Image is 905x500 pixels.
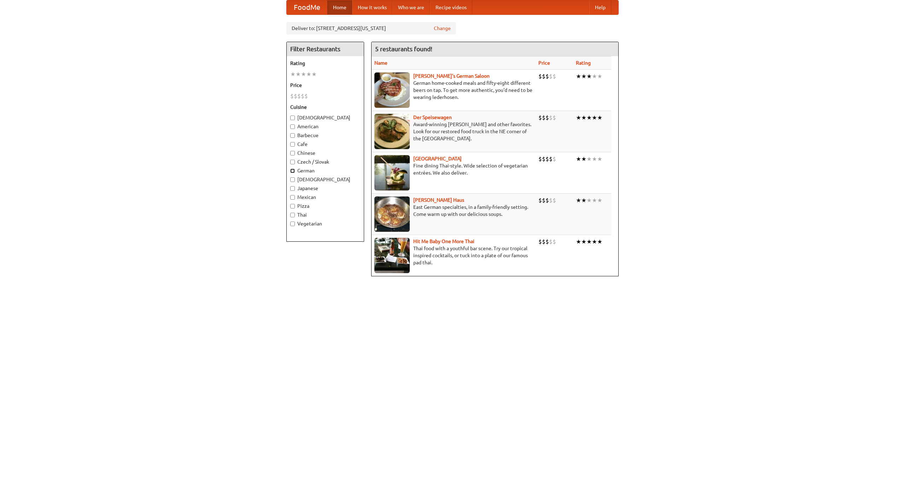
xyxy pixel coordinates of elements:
input: [DEMOGRAPHIC_DATA] [290,116,295,120]
li: $ [538,114,542,122]
li: ★ [592,238,597,246]
li: ★ [597,238,602,246]
h5: Rating [290,60,360,67]
label: American [290,123,360,130]
li: ★ [592,196,597,204]
li: $ [553,72,556,80]
li: ★ [581,72,586,80]
li: ★ [311,70,317,78]
img: kohlhaus.jpg [374,196,410,232]
p: East German specialties, in a family-friendly setting. Come warm up with our delicious soups. [374,204,533,218]
li: ★ [576,238,581,246]
li: $ [297,92,301,100]
label: Mexican [290,194,360,201]
div: Deliver to: [STREET_ADDRESS][US_STATE] [286,22,456,35]
label: Thai [290,211,360,218]
li: ★ [592,155,597,163]
label: Czech / Slovak [290,158,360,165]
li: $ [538,72,542,80]
a: Name [374,60,387,66]
li: $ [553,155,556,163]
li: ★ [586,72,592,80]
li: $ [549,238,553,246]
li: $ [538,196,542,204]
li: $ [542,238,545,246]
ng-pluralize: 5 restaurants found! [375,46,432,52]
li: ★ [586,155,592,163]
img: babythai.jpg [374,238,410,273]
li: ★ [586,114,592,122]
li: $ [549,196,553,204]
li: ★ [586,196,592,204]
label: [DEMOGRAPHIC_DATA] [290,114,360,121]
li: $ [538,238,542,246]
li: ★ [597,196,602,204]
li: ★ [576,114,581,122]
input: Barbecue [290,133,295,138]
label: [DEMOGRAPHIC_DATA] [290,176,360,183]
li: $ [301,92,304,100]
input: Czech / Slovak [290,160,295,164]
input: Pizza [290,204,295,208]
img: satay.jpg [374,155,410,190]
li: ★ [306,70,311,78]
input: Mexican [290,195,295,200]
li: $ [542,72,545,80]
a: Rating [576,60,591,66]
a: Recipe videos [430,0,472,14]
li: ★ [290,70,296,78]
input: Cafe [290,142,295,147]
li: $ [304,92,308,100]
li: $ [545,114,549,122]
h5: Cuisine [290,104,360,111]
li: ★ [581,196,586,204]
li: ★ [597,114,602,122]
li: ★ [576,155,581,163]
a: [PERSON_NAME]'s German Saloon [413,73,490,79]
li: ★ [581,238,586,246]
li: $ [553,114,556,122]
li: ★ [586,238,592,246]
p: Fine dining Thai-style. Wide selection of vegetarian entrées. We also deliver. [374,162,533,176]
li: $ [542,196,545,204]
li: ★ [592,72,597,80]
h5: Price [290,82,360,89]
img: speisewagen.jpg [374,114,410,149]
a: How it works [352,0,392,14]
li: ★ [597,155,602,163]
label: Cafe [290,141,360,148]
input: German [290,169,295,173]
a: Price [538,60,550,66]
label: Barbecue [290,132,360,139]
img: esthers.jpg [374,72,410,108]
label: German [290,167,360,174]
a: Who we are [392,0,430,14]
label: Japanese [290,185,360,192]
li: $ [294,92,297,100]
p: German home-cooked meals and fifty-eight different beers on tap. To get more authentic, you'd nee... [374,80,533,101]
a: FoodMe [287,0,327,14]
a: Home [327,0,352,14]
input: American [290,124,295,129]
li: ★ [592,114,597,122]
li: $ [290,92,294,100]
li: $ [549,155,553,163]
li: $ [553,238,556,246]
a: Der Speisewagen [413,114,452,120]
li: $ [545,155,549,163]
a: [GEOGRAPHIC_DATA] [413,156,462,161]
li: $ [549,72,553,80]
li: $ [545,238,549,246]
input: Thai [290,213,295,217]
li: $ [542,114,545,122]
li: $ [549,114,553,122]
li: $ [545,72,549,80]
p: Award-winning [PERSON_NAME] and other favorites. Look for our restored food truck in the NE corne... [374,121,533,142]
a: [PERSON_NAME] Haus [413,197,464,203]
li: ★ [301,70,306,78]
li: $ [553,196,556,204]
